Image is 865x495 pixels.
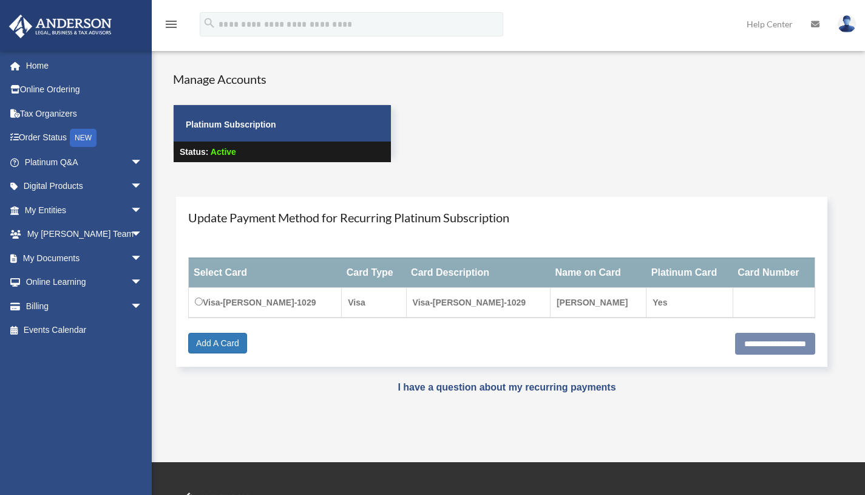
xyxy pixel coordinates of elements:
[164,17,178,32] i: menu
[646,258,733,287] th: Platinum Card
[173,70,392,87] h4: Manage Accounts
[8,78,161,102] a: Online Ordering
[131,174,155,199] span: arrow_drop_down
[838,15,856,33] img: User Pic
[550,287,646,318] td: [PERSON_NAME]
[733,258,815,287] th: Card Number
[8,246,161,270] a: My Documentsarrow_drop_down
[189,287,342,318] td: Visa-[PERSON_NAME]-1029
[8,101,161,126] a: Tax Organizers
[188,333,247,353] a: Add A Card
[180,147,208,157] strong: Status:
[131,150,155,175] span: arrow_drop_down
[8,270,161,295] a: Online Learningarrow_drop_down
[203,16,216,30] i: search
[211,147,236,157] span: Active
[8,222,161,247] a: My [PERSON_NAME] Teamarrow_drop_down
[189,258,342,287] th: Select Card
[131,246,155,271] span: arrow_drop_down
[5,15,115,38] img: Anderson Advisors Platinum Portal
[8,150,161,174] a: Platinum Q&Aarrow_drop_down
[131,222,155,247] span: arrow_drop_down
[8,294,161,318] a: Billingarrow_drop_down
[646,287,733,318] td: Yes
[398,382,616,392] a: I have a question about my recurring payments
[342,287,406,318] td: Visa
[131,294,155,319] span: arrow_drop_down
[8,198,161,222] a: My Entitiesarrow_drop_down
[342,258,406,287] th: Card Type
[164,21,178,32] a: menu
[188,209,815,226] h4: Update Payment Method for Recurring Platinum Subscription
[8,318,161,343] a: Events Calendar
[406,258,550,287] th: Card Description
[8,53,161,78] a: Home
[70,129,97,147] div: NEW
[8,174,161,199] a: Digital Productsarrow_drop_down
[406,287,550,318] td: Visa-[PERSON_NAME]-1029
[131,198,155,223] span: arrow_drop_down
[186,120,276,129] strong: Platinum Subscription
[550,258,646,287] th: Name on Card
[131,270,155,295] span: arrow_drop_down
[8,126,161,151] a: Order StatusNEW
